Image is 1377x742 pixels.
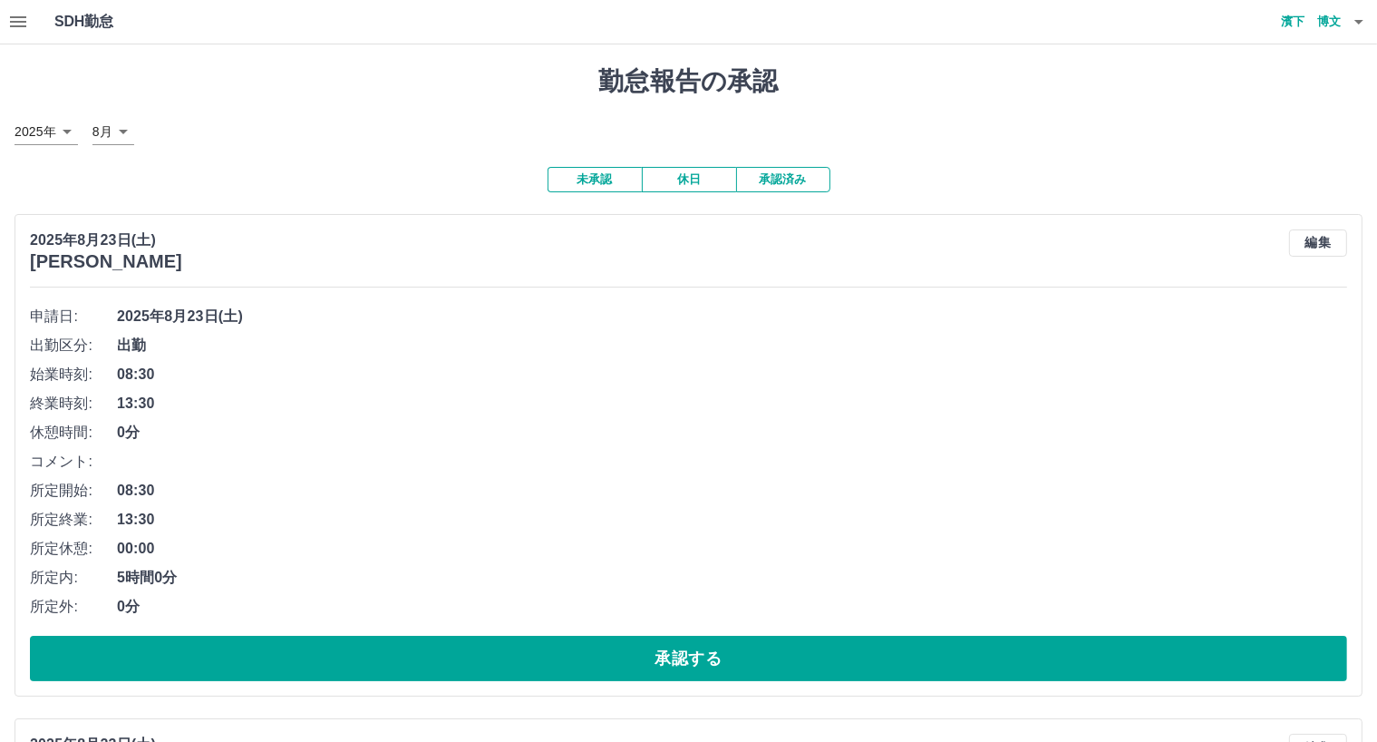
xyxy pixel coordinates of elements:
[117,538,1347,560] span: 00:00
[15,119,78,145] div: 2025年
[30,538,117,560] span: 所定休憩:
[117,509,1347,531] span: 13:30
[30,364,117,386] span: 始業時刻:
[736,167,830,192] button: 承認済み
[30,596,117,618] span: 所定外:
[117,596,1347,618] span: 0分
[30,509,117,531] span: 所定終業:
[30,251,182,272] h3: [PERSON_NAME]
[30,393,117,415] span: 終業時刻:
[117,480,1347,502] span: 08:30
[642,167,736,192] button: 休日
[117,364,1347,386] span: 08:30
[30,335,117,356] span: 出勤区分:
[30,422,117,444] span: 休憩時間:
[548,167,642,192] button: 未承認
[92,119,134,145] div: 8月
[117,306,1347,327] span: 2025年8月23日(土)
[30,306,117,327] span: 申請日:
[117,567,1347,589] span: 5時間0分
[30,229,182,251] p: 2025年8月23日(土)
[30,636,1347,681] button: 承認する
[30,567,117,589] span: 所定内:
[117,422,1347,444] span: 0分
[117,393,1347,415] span: 13:30
[15,66,1362,97] h1: 勤怠報告の承認
[1289,229,1347,257] button: 編集
[30,451,117,473] span: コメント:
[30,480,117,502] span: 所定開始:
[117,335,1347,356] span: 出勤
